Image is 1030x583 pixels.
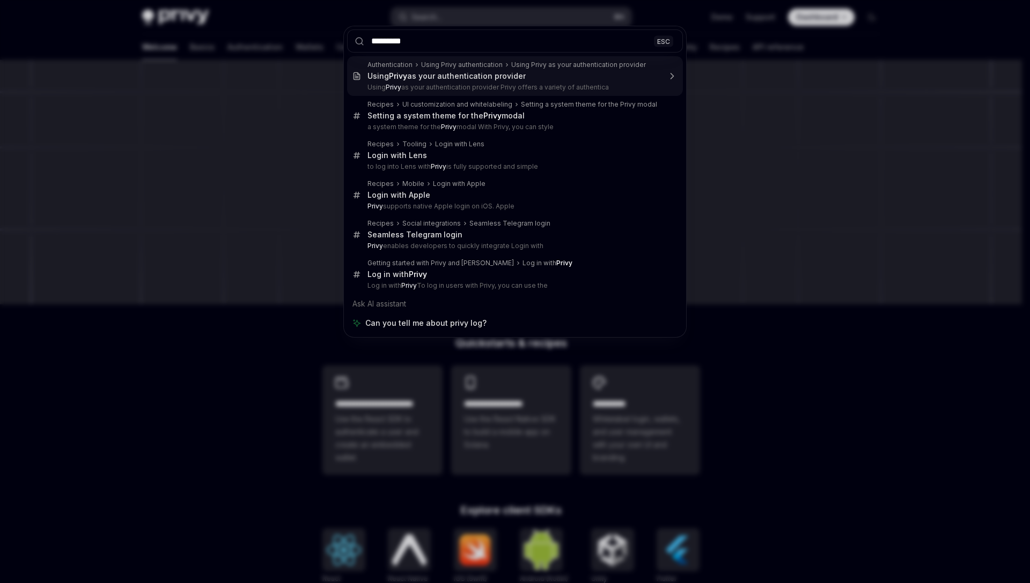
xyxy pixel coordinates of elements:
b: Privy [441,123,457,131]
div: UI customization and whitelabeling [402,100,512,109]
div: Login with Lens [435,140,484,148]
div: Mobile [402,180,424,188]
p: to log into Lens with is fully supported and simple [367,162,660,171]
b: Privy [367,242,383,250]
div: Login with Apple [433,180,485,188]
div: Setting a system theme for the modal [367,111,525,121]
div: Log in with [367,270,427,279]
div: Getting started with Privy and [PERSON_NAME] [367,259,514,267]
b: Privy [409,270,427,279]
b: Privy [389,71,407,80]
p: Using as your authentication provider Privy offers a variety of authentica [367,83,660,92]
div: Recipes [367,100,394,109]
div: Login with Lens [367,151,427,160]
div: Log in with [523,259,572,267]
div: Ask AI assistant [347,294,683,313]
b: Privy [556,259,572,267]
p: supports native Apple login on iOS. Apple [367,202,660,211]
b: Privy [401,281,417,289]
div: Setting a system theme for the Privy modal [521,100,657,109]
div: Tooling [402,140,426,148]
div: Seamless Telegram login [469,219,550,228]
div: Recipes [367,219,394,228]
div: Using Privy authentication [421,61,503,69]
p: enables developers to quickly integrate Login with [367,242,660,250]
div: Login with Apple [367,190,430,200]
b: Privy [431,162,446,170]
div: Authentication [367,61,413,69]
div: Recipes [367,140,394,148]
div: Recipes [367,180,394,188]
div: Social integrations [402,219,461,228]
b: Privy [483,111,502,120]
p: Log in with To log in users with Privy, you can use the [367,281,660,290]
span: Can you tell me about privy log? [365,318,487,328]
div: Seamless Telegram login [367,230,462,240]
b: Privy [386,83,401,91]
div: ESC [654,35,673,47]
p: a system theme for the modal With Privy, you can style [367,123,660,131]
div: Using as your authentication provider [367,71,526,81]
b: Privy [367,202,383,210]
div: Using Privy as your authentication provider [511,61,646,69]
